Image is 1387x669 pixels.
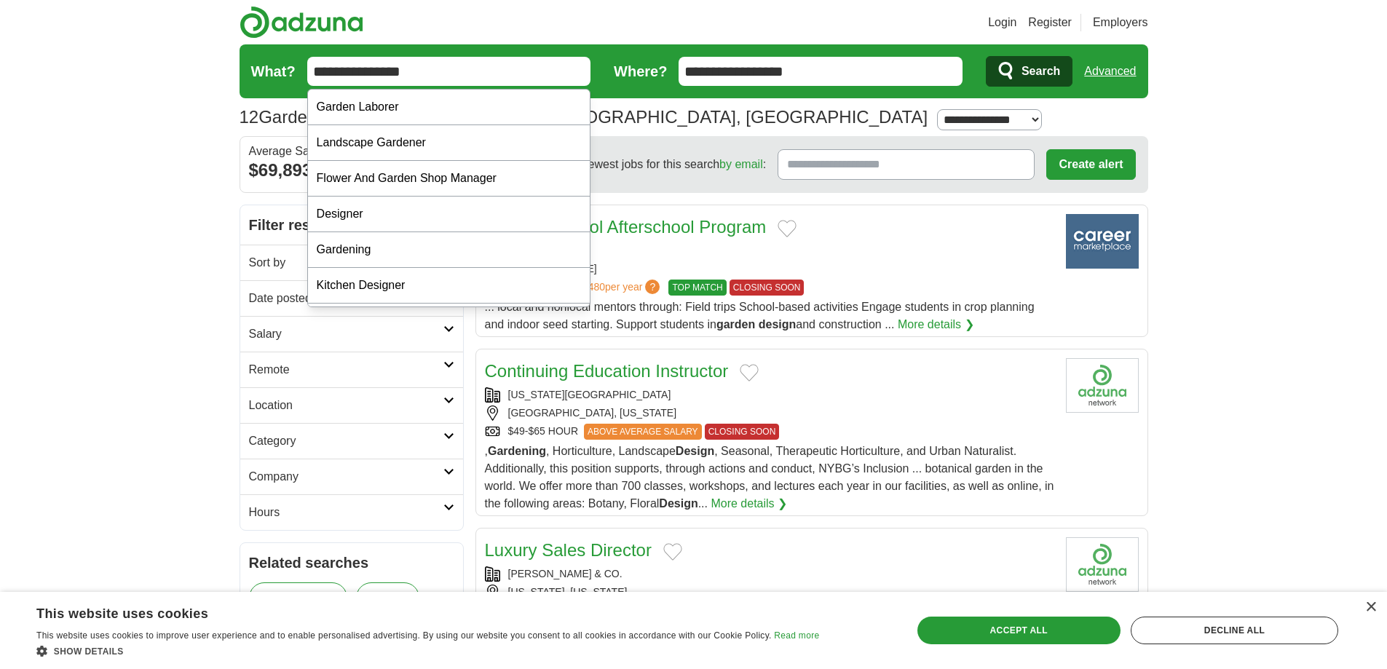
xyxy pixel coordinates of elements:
button: Add to favorite jobs [778,220,797,237]
a: Luxury Sales Director [485,540,652,560]
a: Farm to School Afterschool Program [485,217,767,237]
button: Add to favorite jobs [663,543,682,561]
a: More details ❯ [711,495,787,512]
button: Add to favorite jobs [740,364,759,381]
h2: Related searches [249,552,454,574]
button: Search [986,56,1072,87]
strong: Design [676,445,714,457]
div: Gardening [308,232,590,268]
a: Date posted [240,280,463,316]
h2: Sort by [249,254,443,272]
h1: Garden Designer Jobs in [US_STATE][GEOGRAPHIC_DATA], [GEOGRAPHIC_DATA] [240,107,928,127]
div: Show details [36,644,819,658]
a: by email [719,158,763,170]
h2: Company [249,468,443,486]
div: Landscape Gardener [308,125,590,161]
a: Hours [240,494,463,530]
a: Login [988,14,1016,31]
span: CLOSING SOON [705,424,780,440]
div: Designer [308,197,590,232]
h2: Location [249,397,443,414]
img: CMP.jobs logo [1066,214,1139,269]
div: Decline all [1131,617,1338,644]
strong: Gardening [488,445,546,457]
a: Remote [240,352,463,387]
span: ... local and nonlocal mentors through: Field trips School-based activities Engage students in cr... [485,301,1035,330]
a: designer [356,582,419,613]
span: ABOVE AVERAGE SALARY [584,424,702,440]
div: Close [1365,602,1376,613]
button: Create alert [1046,149,1135,180]
span: ? [645,280,660,294]
a: Company [240,459,463,494]
a: Read more, opens a new window [774,630,819,641]
div: Average Salary [249,146,454,157]
h2: Salary [249,325,443,343]
h2: Date posted [249,290,443,307]
a: senior designer [249,582,347,613]
span: Show details [54,646,124,657]
label: Where? [614,60,667,82]
div: This website uses cookies [36,601,783,622]
span: Receive the newest jobs for this search : [517,156,766,173]
a: More details ❯ [898,316,974,333]
a: Register [1028,14,1072,31]
img: Adzuna logo [240,6,363,39]
a: Location [240,387,463,423]
div: Garden Laborer [308,90,590,125]
div: $49-$65 HOUR [485,424,1054,440]
a: Continuing Education Instructor [485,361,729,381]
label: What? [251,60,296,82]
div: [PERSON_NAME] & CO. [485,566,1054,582]
span: TOP MATCH [668,280,726,296]
h2: Hours [249,504,443,521]
span: , , Horticulture, Landscape , Seasonal, Therapeutic Horticulture, and Urban Naturalist. Additiona... [485,445,1054,510]
img: Company logo [1066,358,1139,413]
strong: Design [659,497,698,510]
div: Kitchen Designer [308,268,590,304]
span: 12 [240,104,259,130]
a: Employers [1093,14,1148,31]
div: Flower And Garden Shop Manager [308,161,590,197]
span: CLOSING SOON [730,280,805,296]
div: [US_STATE][GEOGRAPHIC_DATA] [485,387,1054,403]
div: [US_STATE], [US_STATE] [485,585,1054,600]
span: Search [1022,57,1060,86]
div: $69,893 [249,157,454,183]
span: This website uses cookies to improve user experience and to enable personalised advertising. By u... [36,630,772,641]
img: Company logo [1066,537,1139,592]
strong: garden [716,318,755,330]
div: Mechanical Designer [308,304,590,339]
h2: Category [249,432,443,450]
a: Salary [240,316,463,352]
strong: design [759,318,797,330]
a: Sort by [240,245,463,280]
div: [GEOGRAPHIC_DATA], [US_STATE] [485,405,1054,421]
div: Accept all [917,617,1121,644]
div: WEST [US_STATE] [485,261,1054,277]
h2: Remote [249,361,443,379]
h2: Filter results [240,205,463,245]
a: Advanced [1084,57,1136,86]
a: Category [240,423,463,459]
